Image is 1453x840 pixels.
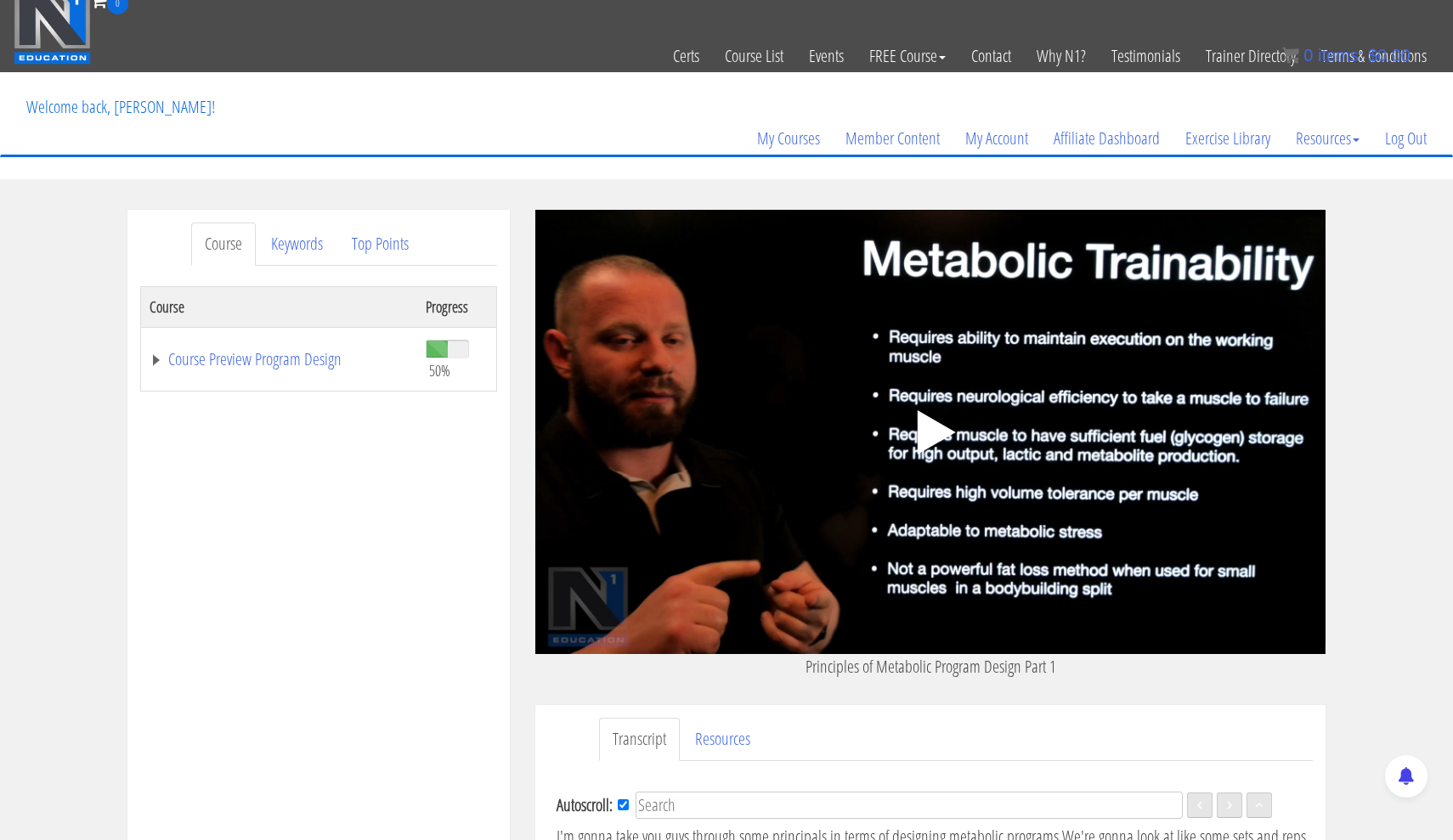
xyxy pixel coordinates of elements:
[141,286,418,327] th: Course
[535,654,1326,679] p: Principles of Metabolic Program Design Part 1
[191,223,256,266] a: Course
[1368,46,1411,65] bdi: 0.00
[1372,98,1439,179] a: Log Out
[958,14,1024,98] a: Contact
[1173,98,1283,179] a: Exercise Library
[1303,46,1313,65] span: 0
[1283,98,1372,179] a: Resources
[150,351,409,368] a: Course Preview Program Design
[712,14,796,98] a: Course List
[744,98,833,179] a: My Courses
[257,223,336,266] a: Keywords
[1099,14,1193,98] a: Testimonials
[1282,47,1299,64] img: icon11.png
[599,718,680,761] a: Transcript
[1309,14,1439,98] a: Terms & Conditions
[1041,98,1173,179] a: Affiliate Dashboard
[857,14,958,98] a: FREE Course
[417,286,496,327] th: Progress
[1282,46,1411,65] a: 0 items: $0.00
[833,98,953,179] a: Member Content
[14,73,228,141] p: Welcome back, [PERSON_NAME]!
[636,792,1183,819] input: Search
[1368,46,1377,65] span: $
[429,361,450,380] span: 50%
[338,223,422,266] a: Top Points
[1024,14,1099,98] a: Why N1?
[796,14,857,98] a: Events
[660,14,712,98] a: Certs
[953,98,1041,179] a: My Account
[681,718,764,761] a: Resources
[1193,14,1309,98] a: Trainer Directory
[1318,46,1363,65] span: items:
